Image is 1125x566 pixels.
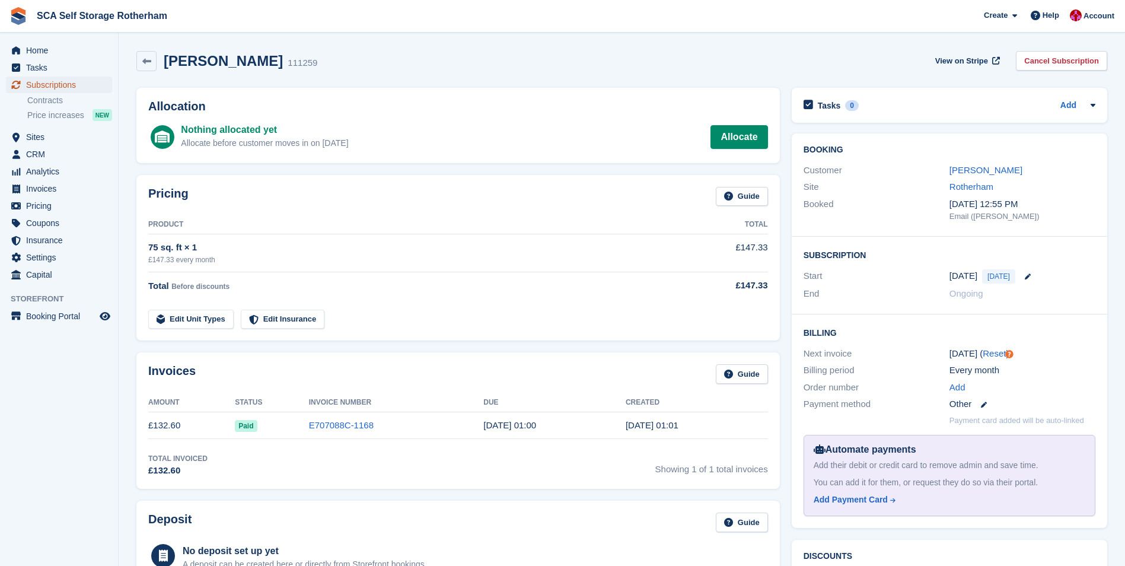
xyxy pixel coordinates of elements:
[984,9,1008,21] span: Create
[814,459,1085,472] div: Add their debit or credit card to remove admin and save time.
[814,476,1085,489] div: You can add it for them, or request they do so via their portal.
[804,164,949,177] div: Customer
[164,53,283,69] h2: [PERSON_NAME]
[1043,9,1059,21] span: Help
[483,393,626,412] th: Due
[804,287,949,301] div: End
[814,494,888,506] div: Add Payment Card
[6,232,112,249] a: menu
[949,347,1095,361] div: [DATE] ( )
[6,215,112,231] a: menu
[26,42,97,59] span: Home
[6,308,112,325] a: menu
[6,77,112,93] a: menu
[26,266,97,283] span: Capital
[6,163,112,180] a: menu
[26,308,97,325] span: Booking Portal
[626,393,768,412] th: Created
[804,198,949,222] div: Booked
[804,381,949,395] div: Order number
[6,42,112,59] a: menu
[148,513,192,532] h2: Deposit
[309,393,484,412] th: Invoice Number
[181,137,348,150] div: Allocate before customer moves in on [DATE]
[983,348,1006,358] a: Reset
[148,187,189,206] h2: Pricing
[6,180,112,197] a: menu
[27,110,84,121] span: Price increases
[949,415,1084,427] p: Payment card added will be auto-linked
[949,182,993,192] a: Rotherham
[309,420,374,430] a: E707088C-1168
[626,420,678,430] time: 2025-10-01 00:01:03 UTC
[9,7,27,25] img: stora-icon-8386f47178a22dfd0bd8f6a31ec36ba5ce8667c1dd55bd0f319d3a0aa187defe.svg
[32,6,172,26] a: SCA Self Storage Rotherham
[148,281,169,291] span: Total
[1004,349,1015,360] div: Tooltip anchor
[672,215,767,234] th: Total
[804,180,949,194] div: Site
[814,494,1081,506] a: Add Payment Card
[982,269,1015,284] span: [DATE]
[930,51,1002,71] a: View on Stripe
[804,552,1095,561] h2: Discounts
[6,129,112,145] a: menu
[241,310,325,329] a: Edit Insurance
[26,146,97,163] span: CRM
[949,381,965,395] a: Add
[6,146,112,163] a: menu
[949,398,1095,411] div: Other
[11,293,118,305] span: Storefront
[716,364,768,384] a: Guide
[148,241,672,255] div: 75 sq. ft × 1
[6,59,112,76] a: menu
[26,215,97,231] span: Coupons
[1060,99,1076,113] a: Add
[148,364,196,384] h2: Invoices
[27,109,112,122] a: Price increases NEW
[804,249,1095,260] h2: Subscription
[804,398,949,411] div: Payment method
[181,123,348,137] div: Nothing allocated yet
[949,198,1095,211] div: [DATE] 12:55 PM
[804,347,949,361] div: Next invoice
[818,100,841,111] h2: Tasks
[148,310,234,329] a: Edit Unit Types
[655,453,768,478] span: Showing 1 of 1 total invoices
[148,215,672,234] th: Product
[235,393,309,412] th: Status
[148,255,672,265] div: £147.33 every month
[716,513,768,532] a: Guide
[148,393,235,412] th: Amount
[171,282,230,291] span: Before discounts
[814,443,1085,457] div: Automate payments
[288,56,317,70] div: 111259
[804,269,949,284] div: Start
[26,59,97,76] span: Tasks
[26,77,97,93] span: Subscriptions
[1083,10,1114,22] span: Account
[804,145,1095,155] h2: Booking
[26,198,97,214] span: Pricing
[949,165,1022,175] a: [PERSON_NAME]
[26,129,97,145] span: Sites
[1070,9,1082,21] img: Thomas Webb
[148,453,208,464] div: Total Invoiced
[98,309,112,323] a: Preview store
[6,266,112,283] a: menu
[6,249,112,266] a: menu
[26,180,97,197] span: Invoices
[235,420,257,432] span: Paid
[935,55,988,67] span: View on Stripe
[6,198,112,214] a: menu
[949,364,1095,377] div: Every month
[27,95,112,106] a: Contracts
[183,544,427,558] div: No deposit set up yet
[710,125,767,149] a: Allocate
[1016,51,1107,71] a: Cancel Subscription
[26,163,97,180] span: Analytics
[148,412,235,439] td: £132.60
[716,187,768,206] a: Guide
[804,326,1095,338] h2: Billing
[845,100,859,111] div: 0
